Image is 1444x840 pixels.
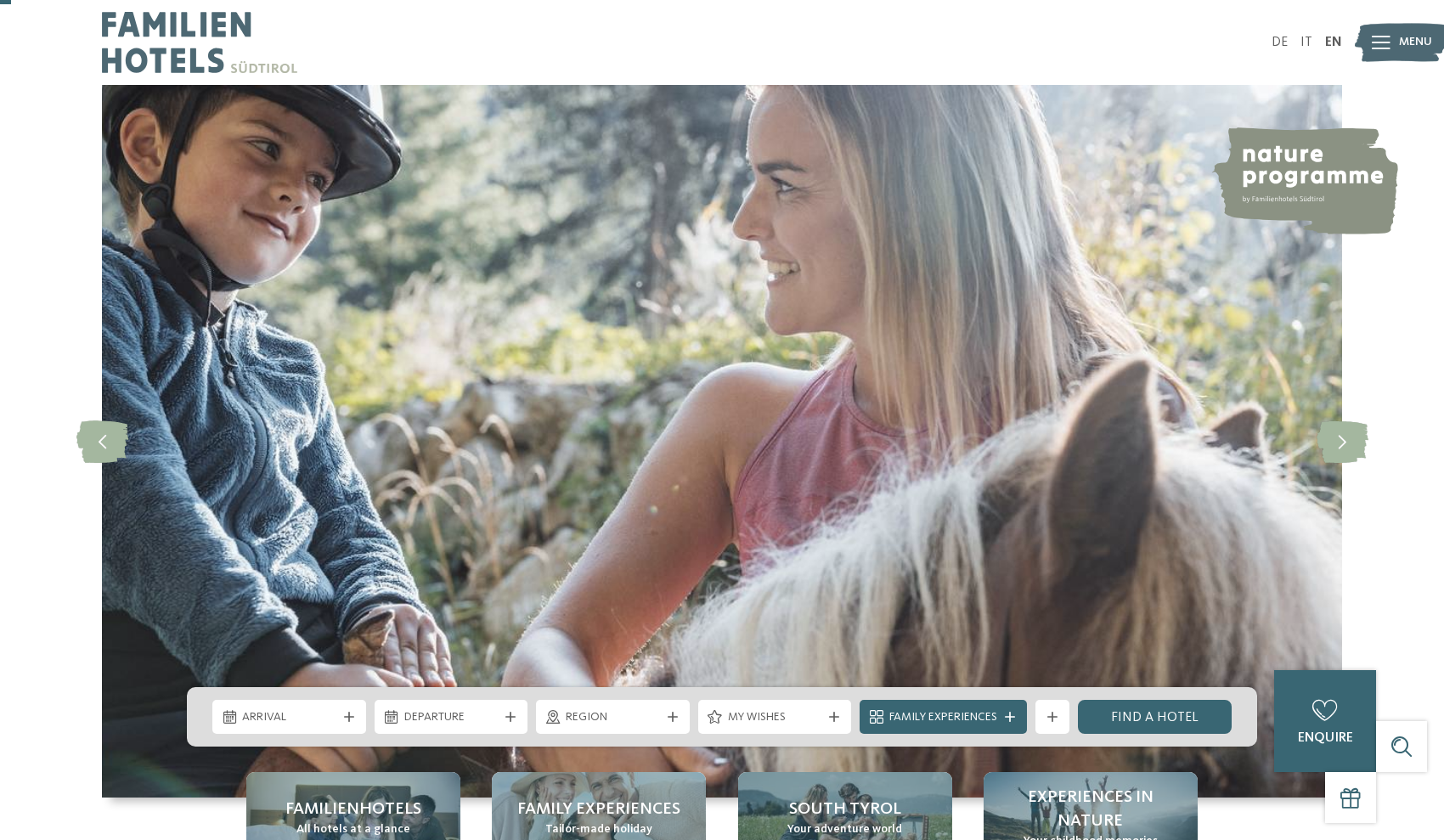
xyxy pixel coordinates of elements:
span: Family Experiences [889,709,997,726]
span: All hotels at a glance [296,821,410,838]
img: Familienhotels Südtirol: The happy family places! [102,85,1342,798]
a: IT [1300,36,1312,49]
a: enquire [1274,670,1376,772]
span: enquire [1298,731,1353,745]
span: Region [566,709,660,726]
span: Family Experiences [517,798,680,821]
span: Familienhotels [285,798,421,821]
a: Find a hotel [1078,700,1232,734]
span: Your adventure world [787,821,902,838]
span: Arrival [242,709,336,726]
a: DE [1272,36,1288,49]
img: nature programme by Familienhotels Südtirol [1211,127,1398,234]
span: Experiences in nature [1001,786,1181,833]
span: My wishes [728,709,822,726]
a: EN [1325,36,1342,49]
span: South Tyrol [789,798,901,821]
span: Menu [1399,34,1432,51]
span: Departure [404,709,499,726]
span: Tailor-made holiday [545,821,652,838]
